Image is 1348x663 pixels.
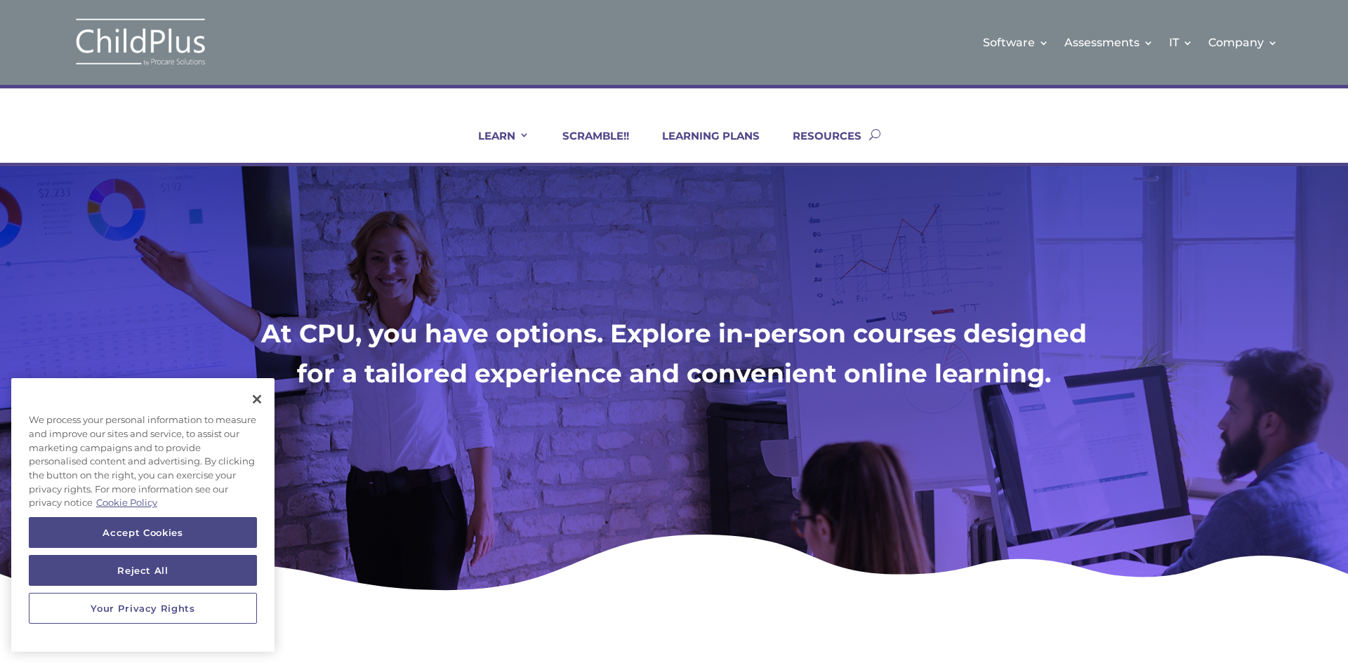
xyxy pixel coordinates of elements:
[29,593,257,624] button: Your Privacy Rights
[242,384,272,415] button: Close
[225,357,1123,397] h1: for a tailored experience and convenient online learning.
[11,406,275,517] div: We process your personal information to measure and improve our sites and service, to assist our ...
[11,378,275,652] div: Privacy
[225,317,1123,357] h1: At CPU, you have options. Explore in-person courses designed
[1208,14,1278,71] a: Company
[645,129,760,163] a: LEARNING PLANS
[775,129,861,163] a: RESOURCES
[96,497,157,508] a: More information about your privacy, opens in a new tab
[29,555,257,586] button: Reject All
[29,517,257,548] button: Accept Cookies
[1169,14,1193,71] a: IT
[545,129,629,163] a: SCRAMBLE!!
[983,14,1049,71] a: Software
[11,378,275,652] div: Cookie banner
[1064,14,1154,71] a: Assessments
[461,129,529,163] a: LEARN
